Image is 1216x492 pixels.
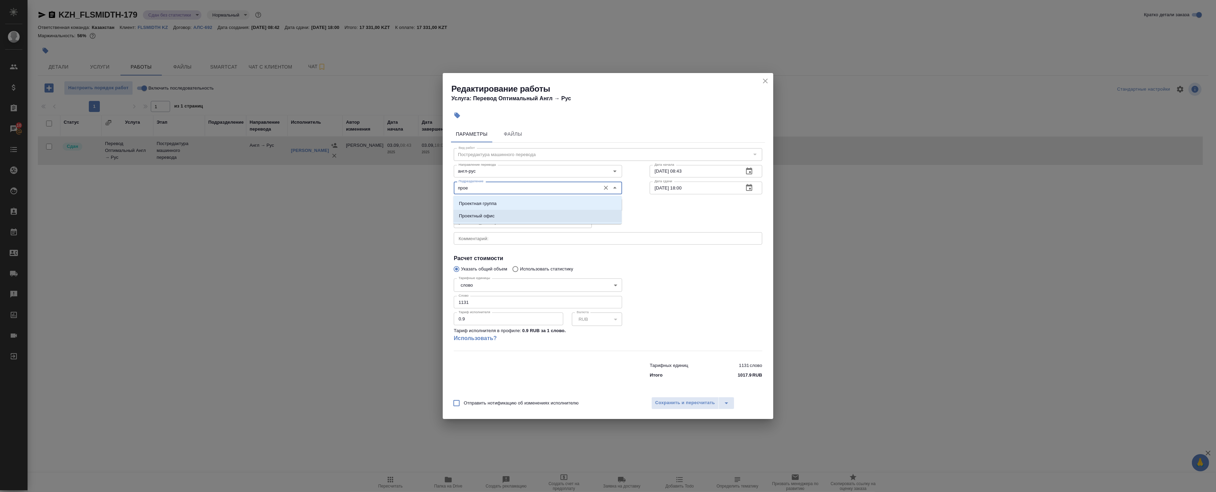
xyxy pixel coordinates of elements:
[459,200,496,207] p: Проектная группа
[454,254,762,263] h4: Расчет стоимости
[752,372,762,379] p: RUB
[459,282,475,288] button: слово
[650,362,688,369] p: Тарифных единиц
[738,372,752,379] p: 1017.9
[651,397,719,409] button: Сохранить и пересчитать
[650,372,662,379] p: Итого
[454,334,622,342] a: Использовать?
[750,362,762,369] p: слово
[496,130,530,139] span: Файлы
[572,312,622,326] div: RUB
[760,76,771,86] button: close
[451,83,773,94] h2: Редактирование работы
[522,327,566,334] p: 0.9 RUB за 1 слово .
[455,130,488,139] span: Параметры
[610,166,620,176] button: Open
[459,213,495,219] p: Проектный офис
[451,94,773,103] h4: Услуга: Перевод Оптимальный Англ → Рус
[454,327,521,334] p: Тариф исполнителя в профиле:
[577,316,590,322] button: RUB
[464,400,579,407] span: Отправить нотификацию об изменениях исполнителю
[739,362,749,369] p: 1131
[454,278,622,291] div: слово
[655,399,715,407] span: Сохранить и пересчитать
[450,108,465,123] button: Добавить тэг
[651,397,734,409] div: split button
[601,183,611,193] button: Очистить
[610,183,620,193] button: Close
